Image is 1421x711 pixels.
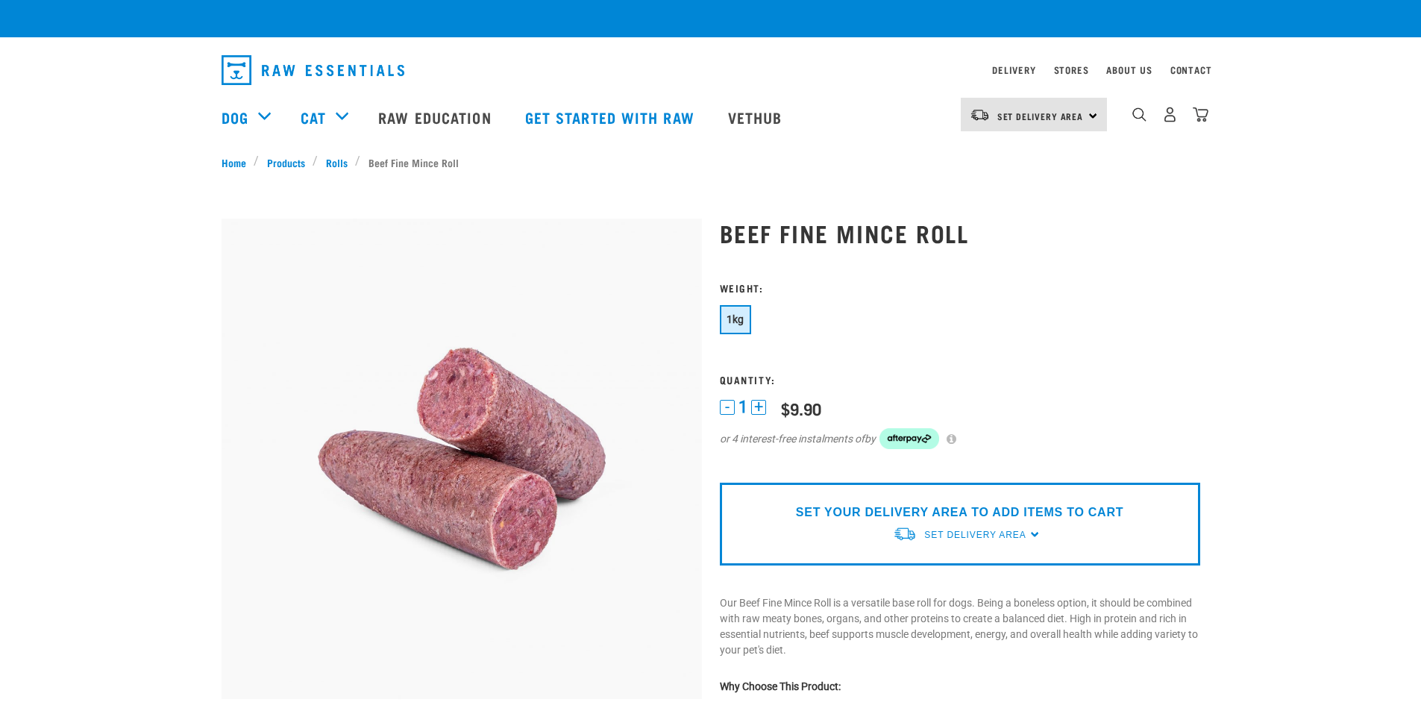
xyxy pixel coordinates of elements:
a: Get started with Raw [510,87,713,147]
h3: Weight: [720,282,1200,293]
img: home-icon-1@2x.png [1132,107,1146,122]
img: van-moving.png [893,526,917,542]
span: 1 [738,399,747,415]
nav: dropdown navigation [210,49,1212,91]
h1: Beef Fine Mince Roll [720,219,1200,246]
p: SET YOUR DELIVERY AREA TO ADD ITEMS TO CART [796,504,1123,521]
div: $9.90 [781,399,821,418]
img: Venison Veal Salmon Tripe 1651 [222,219,702,699]
p: Our Beef Fine Mince Roll is a versatile base roll for dogs. Being a boneless option, it should be... [720,595,1200,658]
img: van-moving.png [970,108,990,122]
a: About Us [1106,67,1152,72]
a: Contact [1170,67,1212,72]
a: Stores [1054,67,1089,72]
a: Home [222,154,254,170]
img: home-icon@2x.png [1193,107,1208,122]
a: Raw Education [363,87,509,147]
img: Afterpay [879,428,939,449]
h3: Quantity: [720,374,1200,385]
div: or 4 interest-free instalments of by [720,428,1200,449]
button: + [751,400,766,415]
img: user.png [1162,107,1178,122]
button: - [720,400,735,415]
img: Raw Essentials Logo [222,55,404,85]
a: Cat [301,106,326,128]
a: Dog [222,106,248,128]
a: Delivery [992,67,1035,72]
strong: Why Choose This Product: [720,680,841,692]
button: 1kg [720,305,751,334]
nav: breadcrumbs [222,154,1200,170]
a: Rolls [318,154,355,170]
span: Set Delivery Area [924,530,1026,540]
a: Products [259,154,313,170]
a: Vethub [713,87,801,147]
span: Set Delivery Area [997,113,1084,119]
span: 1kg [727,313,744,325]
